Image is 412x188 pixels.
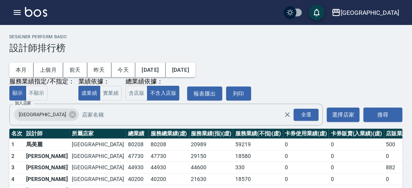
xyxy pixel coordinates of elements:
[166,63,195,77] button: [DATE]
[26,86,48,101] button: 不顯示
[292,107,320,122] button: Open
[282,109,293,120] button: Clear
[24,129,70,139] th: 設計師
[329,139,384,151] td: 0
[327,108,360,122] button: 選擇店家
[189,129,234,139] th: 服務業績(指)(虛)
[9,86,26,101] button: 顯示
[149,129,189,139] th: 服務總業績(虛)
[329,173,384,185] td: 0
[126,86,147,101] button: 含店販
[329,162,384,174] td: 0
[24,139,70,151] td: 馬美麗
[78,86,100,101] button: 虛業績
[9,78,75,86] div: 服務業績指定/不指定：
[126,173,149,185] td: 40200
[87,63,112,77] button: 昨天
[126,78,183,86] div: 總業績依據：
[70,139,126,151] td: [GEOGRAPHIC_DATA]
[24,173,70,185] td: [PERSON_NAME]
[233,150,283,162] td: 18580
[11,164,14,170] span: 3
[126,162,149,174] td: 44930
[126,139,149,151] td: 80208
[364,108,403,122] button: 搜尋
[233,162,283,174] td: 330
[283,162,329,174] td: 0
[149,162,189,174] td: 44930
[78,78,122,86] div: 業績依據：
[189,150,234,162] td: 29150
[24,162,70,174] td: [PERSON_NAME]
[233,139,283,151] td: 59219
[34,63,63,77] button: 上個月
[70,150,126,162] td: [GEOGRAPHIC_DATA]
[189,162,234,174] td: 44600
[9,63,34,77] button: 本月
[329,150,384,162] td: 0
[25,7,47,17] img: Logo
[294,109,319,121] div: 全選
[70,162,126,174] td: [GEOGRAPHIC_DATA]
[233,129,283,139] th: 服務業績(不指)(虛)
[80,108,298,122] input: 店家名稱
[63,63,87,77] button: 前天
[126,129,149,139] th: 總業績
[135,63,165,77] button: [DATE]
[233,173,283,185] td: 18570
[189,139,234,151] td: 20989
[112,63,136,77] button: 今天
[11,141,14,147] span: 1
[11,176,14,182] span: 4
[126,150,149,162] td: 47730
[100,86,122,101] button: 實業績
[341,8,400,18] div: [GEOGRAPHIC_DATA]
[309,5,325,20] button: save
[149,139,189,151] td: 80208
[14,111,71,119] span: [GEOGRAPHIC_DATA]
[226,87,251,101] button: 列印
[9,129,24,139] th: 名次
[329,5,403,21] button: [GEOGRAPHIC_DATA]
[283,173,329,185] td: 0
[70,129,126,139] th: 所屬店家
[189,173,234,185] td: 21630
[149,150,189,162] td: 47730
[283,129,329,139] th: 卡券使用業績(虛)
[329,129,384,139] th: 卡券販賣(入業績)(虛)
[9,43,403,53] h3: 設計師排行榜
[283,150,329,162] td: 0
[149,173,189,185] td: 40200
[283,139,329,151] td: 0
[24,150,70,162] td: [PERSON_NAME]
[187,87,222,101] button: 報表匯出
[15,100,31,106] label: 加入店家
[147,86,179,101] button: 不含入店販
[11,153,14,159] span: 2
[14,108,79,121] div: [GEOGRAPHIC_DATA]
[70,173,126,185] td: [GEOGRAPHIC_DATA]
[9,34,403,39] h2: Designer Perform Basic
